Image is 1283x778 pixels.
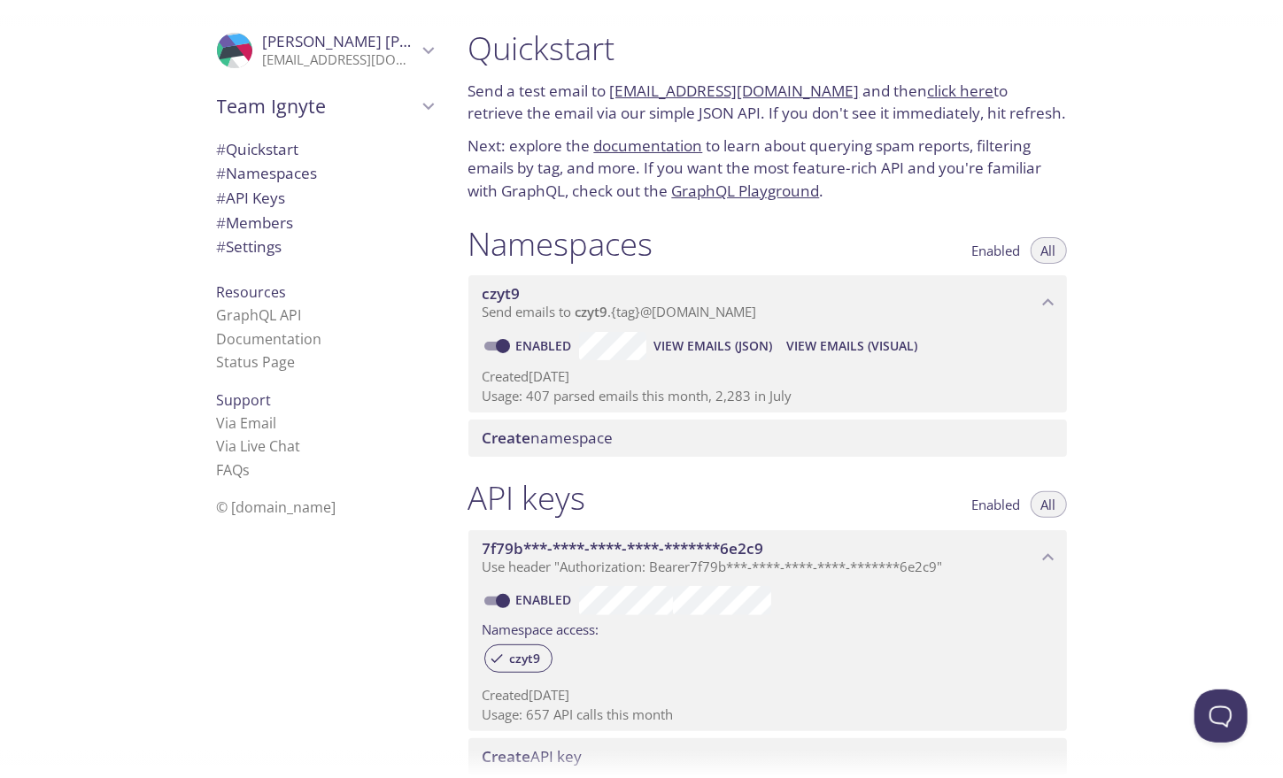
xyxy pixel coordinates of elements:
button: All [1031,491,1067,518]
span: s [243,460,251,480]
div: Quickstart [203,137,447,162]
span: Team Ignyte [217,94,417,119]
a: Documentation [217,329,322,349]
p: [EMAIL_ADDRESS][DOMAIN_NAME] [263,51,417,69]
div: Team Ignyte [203,83,447,129]
span: # [217,139,227,159]
span: Resources [217,282,287,302]
a: FAQ [217,460,251,480]
a: Via Email [217,413,277,433]
span: Support [217,390,272,410]
span: # [217,163,227,183]
label: Namespace access: [483,615,599,641]
p: Created [DATE] [483,367,1053,386]
span: [PERSON_NAME] [PERSON_NAME] [263,31,506,51]
button: View Emails (Visual) [779,332,924,360]
span: # [217,212,227,233]
span: Quickstart [217,139,299,159]
p: Created [DATE] [483,686,1053,705]
a: GraphQL API [217,305,302,325]
button: View Emails (JSON) [646,332,779,360]
span: # [217,236,227,257]
button: Enabled [962,491,1032,518]
div: czyt9 [484,644,553,673]
span: API Keys [217,188,286,208]
span: Members [217,212,294,233]
div: Team Settings [203,235,447,259]
span: Namespaces [217,163,318,183]
div: czyt9 namespace [468,275,1067,330]
p: Send a test email to and then to retrieve the email via our simple JSON API. If you don't see it ... [468,80,1067,125]
span: czyt9 [483,283,521,304]
div: Members [203,211,447,235]
div: Megan Slota [203,21,447,80]
span: View Emails (JSON) [653,335,772,357]
span: czyt9 [499,651,552,666]
span: Send emails to . {tag} @[DOMAIN_NAME] [483,303,757,320]
div: Create API Key [468,738,1067,775]
a: Enabled [514,337,579,354]
a: documentation [594,135,703,156]
a: click here [928,81,994,101]
button: Enabled [962,237,1032,264]
p: Next: explore the to learn about querying spam reports, filtering emails by tag, and more. If you... [468,135,1067,203]
span: # [217,188,227,208]
h1: API keys [468,478,586,518]
p: Usage: 407 parsed emails this month, 2,283 in July [483,387,1053,405]
div: API Keys [203,186,447,211]
a: Via Live Chat [217,436,301,456]
div: Create namespace [468,420,1067,457]
h1: Namespaces [468,224,653,264]
a: Status Page [217,352,296,372]
span: © [DOMAIN_NAME] [217,497,336,517]
iframe: Help Scout Beacon - Open [1194,689,1248,743]
span: Settings [217,236,282,257]
a: Enabled [514,591,579,608]
a: [EMAIL_ADDRESS][DOMAIN_NAME] [610,81,860,101]
span: namespace [483,428,614,448]
span: View Emails (Visual) [786,335,917,357]
p: Usage: 657 API calls this month [483,705,1053,724]
span: Create [483,428,531,448]
h1: Quickstart [468,28,1067,68]
a: GraphQL Playground [672,181,820,201]
div: Namespaces [203,161,447,186]
span: czyt9 [576,303,608,320]
button: All [1031,237,1067,264]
